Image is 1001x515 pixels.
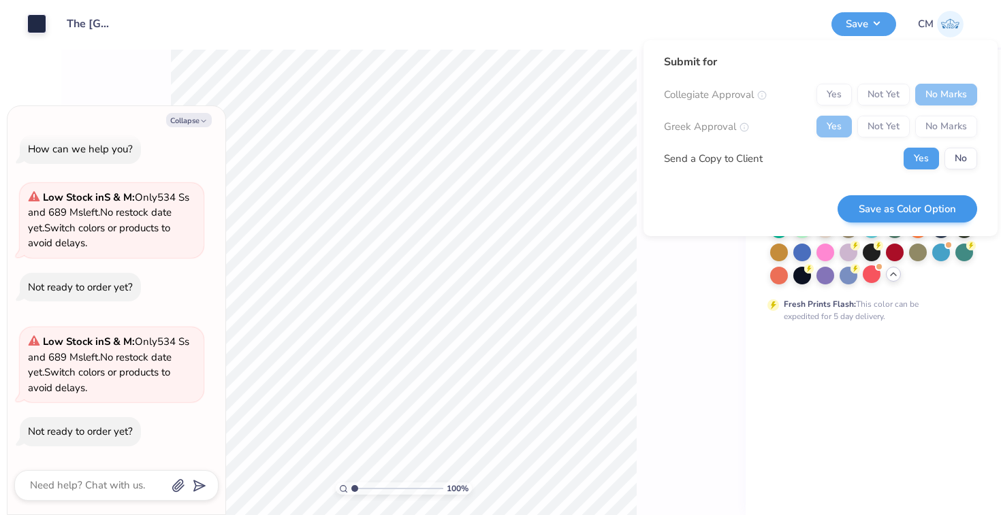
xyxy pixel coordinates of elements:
[28,280,133,294] div: Not ready to order yet?
[166,113,212,127] button: Collapse
[784,299,856,310] strong: Fresh Prints Flash:
[28,425,133,438] div: Not ready to order yet?
[28,205,172,235] span: No restock date yet.
[918,11,964,37] a: CM
[28,142,133,156] div: How can we help you?
[664,54,977,70] div: Submit for
[918,16,934,32] span: CM
[784,298,951,322] div: This color can be expedited for 5 day delivery.
[28,190,189,250] span: Only 534 Ss and 689 Ms left. Switch colors or products to avoid delays.
[904,148,939,169] button: Yes
[57,10,123,37] input: Untitled Design
[28,335,189,395] span: Only 534 Ss and 689 Ms left. Switch colors or products to avoid delays.
[831,12,896,36] button: Save
[664,151,763,167] div: Send a Copy to Client
[937,11,964,37] img: Chloe Murlin
[28,350,172,380] span: No restock date yet.
[43,335,135,348] strong: Low Stock in S & M :
[43,190,135,204] strong: Low Stock in S & M :
[944,148,977,169] button: No
[447,482,468,495] span: 100 %
[838,195,977,223] button: Save as Color Option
